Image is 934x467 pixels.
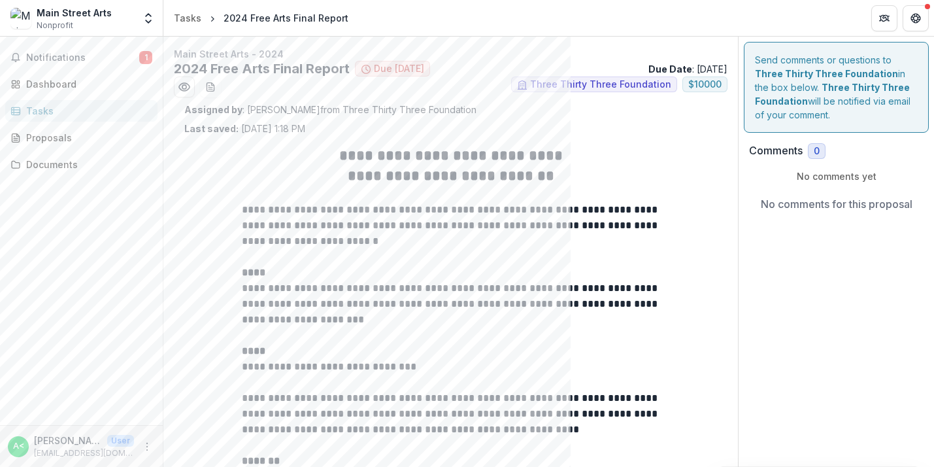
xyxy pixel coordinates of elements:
p: User [107,435,134,447]
button: Open entity switcher [139,5,158,31]
span: Three Thirty Three Foundation [530,79,671,90]
div: Tasks [26,104,147,118]
span: Notifications [26,52,139,63]
div: Send comments or questions to in the box below. will be notified via email of your comment. [744,42,929,133]
button: Preview 1e0e3241-f392-4307-b3a3-a548c4c1c3c8.pdf [174,77,195,97]
div: Tasks [174,11,201,25]
button: More [139,439,155,455]
nav: breadcrumb [169,9,354,27]
strong: Three Thirty Three Foundation [755,82,910,107]
button: Notifications1 [5,47,158,68]
div: Main Street Arts [37,6,112,20]
p: [DATE] 1:18 PM [184,122,305,135]
p: : [DATE] [648,62,727,76]
h2: Comments [749,145,803,157]
a: Proposals [5,127,158,148]
span: Due [DATE] [374,63,424,75]
div: Proposals [26,131,147,145]
div: 2024 Free Arts Final Report [224,11,348,25]
p: [EMAIL_ADDRESS][DOMAIN_NAME] [34,447,134,459]
div: Ashley Storrow <ashley@mainstreetarts.org> [13,442,24,451]
button: Get Help [903,5,929,31]
span: Nonprofit [37,20,73,31]
strong: Assigned by [184,104,242,115]
a: Dashboard [5,73,158,95]
span: 0 [814,146,820,157]
img: Main Street Arts [10,8,31,29]
div: Dashboard [26,77,147,91]
p: [PERSON_NAME] <[PERSON_NAME][EMAIL_ADDRESS][DOMAIN_NAME]> [34,434,102,447]
button: Partners [871,5,897,31]
button: download-word-button [200,77,221,97]
div: Documents [26,158,147,171]
p: Main Street Arts - 2024 [174,47,727,61]
a: Documents [5,154,158,175]
span: $ 10000 [688,79,722,90]
p: No comments yet [749,169,924,183]
strong: Last saved: [184,123,239,134]
a: Tasks [169,9,207,27]
span: 1 [139,51,152,64]
h2: 2024 Free Arts Final Report [174,61,350,77]
strong: Three Thirty Three Foundation [755,68,898,79]
p: No comments for this proposal [761,196,912,212]
p: : [PERSON_NAME] from Three Thirty Three Foundation [184,103,717,116]
strong: Due Date [648,63,692,75]
a: Tasks [5,100,158,122]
